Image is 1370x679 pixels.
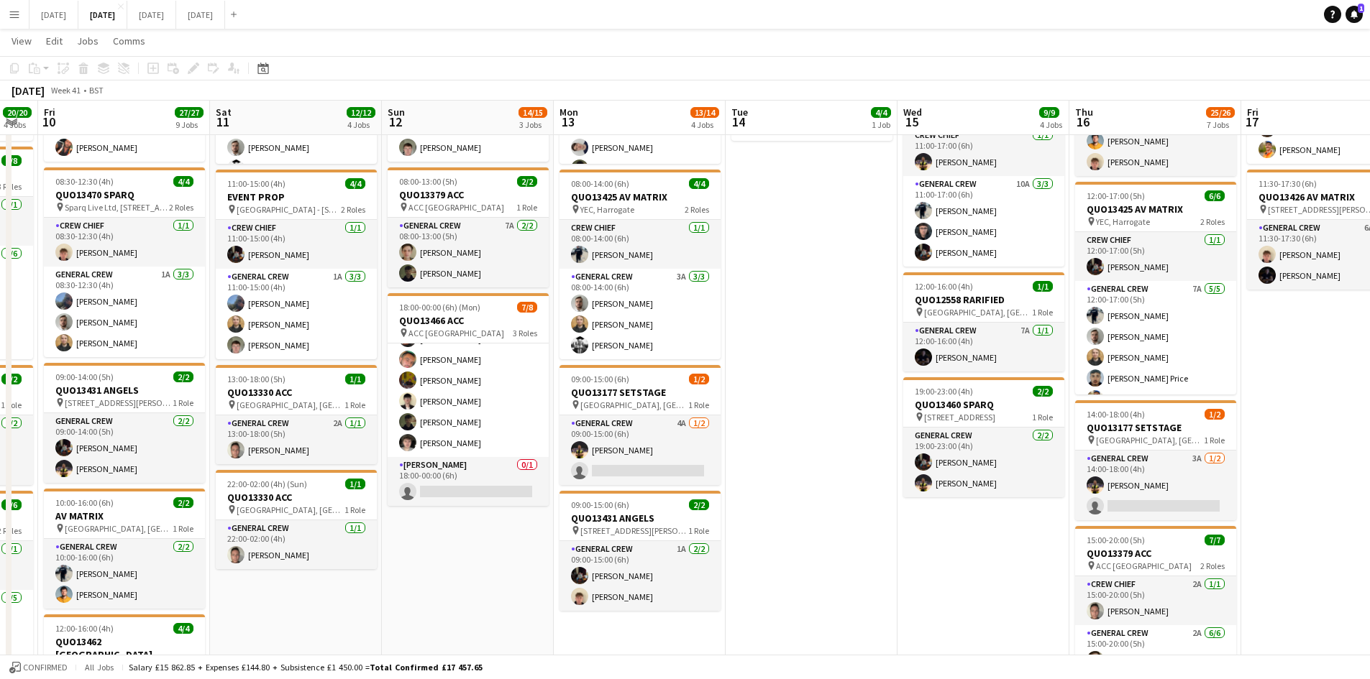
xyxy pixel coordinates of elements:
app-job-card: 09:00-15:00 (6h)2/2QUO13431 ANGELS [STREET_ADDRESS][PERSON_NAME]1 RoleGeneral Crew1A2/209:00-15:0... [560,491,721,611]
span: 1 Role [688,399,709,410]
app-card-role: General Crew3A1/214:00-18:00 (4h)[PERSON_NAME] [1075,451,1236,520]
span: 4/4 [689,178,709,189]
span: YEC, Harrogate [580,204,634,215]
span: 2/2 [517,176,537,187]
span: 7/8 [517,302,537,313]
span: 13/14 [690,107,719,118]
app-job-card: 09:00-14:00 (5h)2/2QUO13431 ANGELS [STREET_ADDRESS][PERSON_NAME]1 RoleGeneral Crew2/209:00-14:00 ... [44,363,205,483]
span: 7/7 [1205,535,1225,545]
span: Edit [46,34,63,47]
h3: QUO13379 ACC [388,188,549,201]
span: Week 41 [47,85,83,96]
h3: QUO13425 AV MATRIX [1075,203,1236,216]
span: 20/20 [3,107,32,118]
span: [GEOGRAPHIC_DATA], [GEOGRAPHIC_DATA], [GEOGRAPHIC_DATA] [924,307,1032,318]
h3: QUO13330 ACC [216,491,377,504]
span: 1 Role [173,397,193,408]
h3: QUO13466 ACC [388,314,549,327]
span: ACC [GEOGRAPHIC_DATA] [1096,560,1192,571]
span: 10 [42,114,55,130]
span: Comms [113,34,145,47]
button: Confirmed [7,660,70,675]
app-job-card: 22:00-02:00 (4h) (Sun)1/1QUO13330 ACC [GEOGRAPHIC_DATA], [GEOGRAPHIC_DATA], [GEOGRAPHIC_DATA], [S... [216,470,377,569]
app-job-card: 12:00-16:00 (4h)1/1QUO12558 RARIFIED [GEOGRAPHIC_DATA], [GEOGRAPHIC_DATA], [GEOGRAPHIC_DATA]1 Rol... [903,272,1064,371]
app-job-card: 12:00-17:00 (5h)6/6QUO13425 AV MATRIX YEC, Harrogate2 RolesCrew Chief1/112:00-17:00 (5h)[PERSON_N... [1075,182,1236,394]
span: 1 Role [1204,435,1225,445]
div: 4 Jobs [691,119,718,130]
span: 2 Roles [169,202,193,213]
app-card-role: General Crew1A2/210:00-14:00 (4h)[PERSON_NAME][PERSON_NAME] [1075,106,1236,176]
app-card-role: Crew Chief1/111:00-15:00 (4h)[PERSON_NAME] [216,220,377,269]
app-card-role: General Crew10A3/311:00-17:00 (6h)[PERSON_NAME][PERSON_NAME][PERSON_NAME] [903,176,1064,267]
app-job-card: 08:30-12:30 (4h)4/4QUO13470 SPARQ Sparq Live Ltd, [STREET_ADDRESS]2 RolesCrew Chief1/108:30-12:30... [44,167,205,357]
h3: QUO13330 ACC [216,386,377,399]
span: 08:00-13:00 (5h) [399,176,457,187]
span: 1 Role [688,525,709,536]
span: [GEOGRAPHIC_DATA], [GEOGRAPHIC_DATA], [GEOGRAPHIC_DATA], [STREET_ADDRESS] [237,399,344,410]
div: 09:00-15:00 (6h)1/2QUO13177 SETSTAGE [GEOGRAPHIC_DATA], [GEOGRAPHIC_DATA], [GEOGRAPHIC_DATA], [GE... [560,365,721,485]
app-job-card: 11:00-15:00 (4h)4/4EVENT PROP [GEOGRAPHIC_DATA] - [STREET_ADDRESS]2 RolesCrew Chief1/111:00-15:00... [216,170,377,359]
span: 10:00-16:00 (6h) [55,497,114,508]
app-job-card: 10:00-16:00 (6h)2/2AV MATRIX [GEOGRAPHIC_DATA], [GEOGRAPHIC_DATA], [GEOGRAPHIC_DATA]1 RoleGeneral... [44,489,205,609]
span: Sun [388,106,405,119]
span: 08:00-14:00 (6h) [571,178,629,189]
span: 1 Role [516,202,537,213]
button: [DATE] [127,1,176,29]
span: Sparq Live Ltd, [STREET_ADDRESS] [65,202,169,213]
h3: QUO13431 ANGELS [44,384,205,397]
span: 1 Role [1032,307,1053,318]
h3: QUO13379 ACC [1075,547,1236,560]
span: 2 Roles [1200,216,1225,227]
span: 2 Roles [685,204,709,215]
div: 9 Jobs [175,119,203,130]
span: 09:00-15:00 (6h) [571,374,629,384]
span: 11:00-15:00 (4h) [227,178,286,189]
a: Edit [40,32,68,50]
h3: QUO13462 [GEOGRAPHIC_DATA] [44,635,205,661]
span: ACC [GEOGRAPHIC_DATA] [408,328,504,338]
span: Fri [1247,106,1259,119]
app-card-role: General Crew7A2/208:00-13:00 (5h)[PERSON_NAME][PERSON_NAME] [388,218,549,287]
span: YEC, Harrogate [1096,216,1150,227]
span: Sat [216,106,232,119]
span: 4/4 [173,176,193,187]
app-card-role: General Crew1/122:00-02:00 (4h)[PERSON_NAME] [216,520,377,569]
h3: QUO13460 SPARQ [903,398,1064,411]
span: 4/4 [871,107,891,118]
span: Wed [903,106,922,119]
app-job-card: 08:00-13:00 (5h)2/2QUO13379 ACC ACC [GEOGRAPHIC_DATA]1 RoleGeneral Crew7A2/208:00-13:00 (5h)[PERS... [388,167,549,287]
span: [GEOGRAPHIC_DATA], [GEOGRAPHIC_DATA], [GEOGRAPHIC_DATA], [STREET_ADDRESS] [237,504,344,515]
button: [DATE] [78,1,127,29]
a: 1 [1346,6,1363,23]
span: Confirmed [23,662,68,673]
span: 1/1 [345,374,365,384]
h3: QUO13425 AV MATRIX [560,190,721,203]
app-card-role: General Crew7A1/112:00-16:00 (4h)[PERSON_NAME] [903,323,1064,371]
span: 19:00-23:00 (4h) [915,386,973,397]
button: [DATE] [176,1,225,29]
span: 18:00-00:00 (6h) (Mon) [399,302,480,313]
app-card-role: General Crew2/209:00-14:00 (5h)[PERSON_NAME][PERSON_NAME] [44,413,205,483]
app-job-card: 11:00-17:00 (6h)4/4QUO13425 AV MATRIX YEC, Harrogate2 RolesCrew Chief1/111:00-17:00 (6h)[PERSON_N... [903,77,1064,267]
span: 6/6 [1,499,22,510]
h3: QUO13177 SETSTAGE [560,386,721,399]
app-card-role: General Crew4A1/209:00-15:00 (6h)[PERSON_NAME] [560,415,721,485]
span: 14/15 [519,107,547,118]
div: 4 Jobs [4,119,31,130]
app-card-role: General Crew2A6/618:00-00:00 (6h)[PERSON_NAME][PERSON_NAME][PERSON_NAME][PERSON_NAME][PERSON_NAME... [388,304,549,457]
div: 08:00-14:00 (6h)4/4QUO13425 AV MATRIX YEC, Harrogate2 RolesCrew Chief1/108:00-14:00 (6h)[PERSON_N... [560,170,721,359]
span: 25/26 [1206,107,1235,118]
h3: QUO12558 RARIFIED [903,293,1064,306]
span: 09:00-14:00 (5h) [55,371,114,382]
span: Tue [731,106,748,119]
app-card-role: General Crew3A3/308:00-14:00 (6h)[PERSON_NAME][PERSON_NAME][PERSON_NAME] [560,269,721,359]
app-job-card: 19:00-23:00 (4h)2/2QUO13460 SPARQ [STREET_ADDRESS]1 RoleGeneral Crew2/219:00-23:00 (4h)[PERSON_NA... [903,377,1064,497]
span: [GEOGRAPHIC_DATA], [GEOGRAPHIC_DATA], [GEOGRAPHIC_DATA], [GEOGRAPHIC_DATA] [1096,435,1204,445]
